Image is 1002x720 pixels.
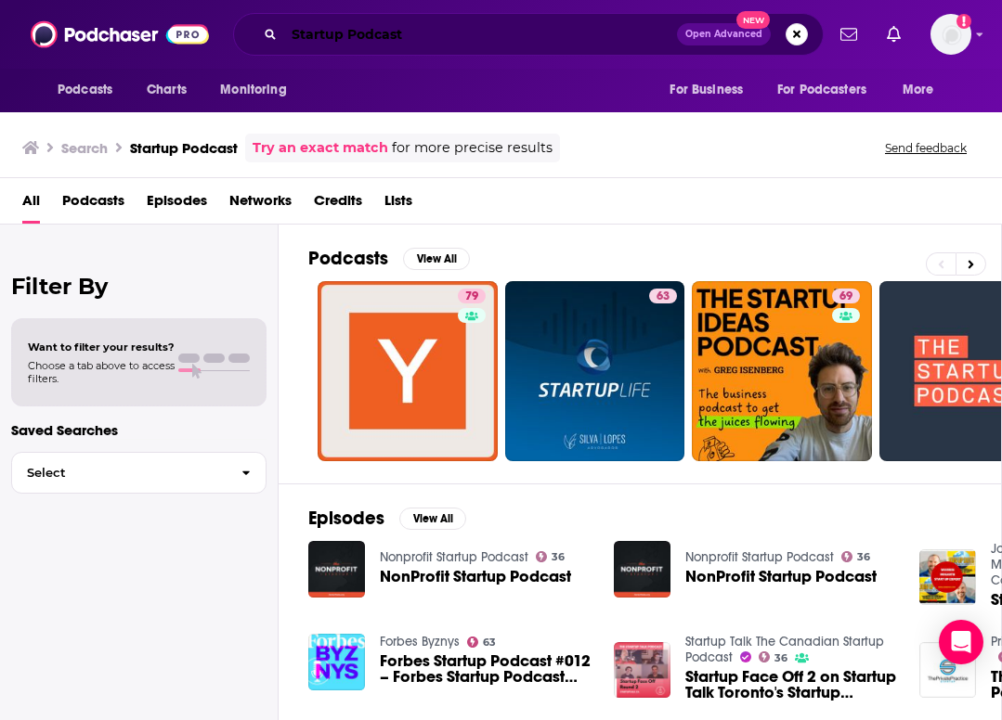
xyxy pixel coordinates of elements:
span: Monitoring [220,77,286,103]
img: Forbes Startup Podcast #012 – Forbes Startup Podcast #012 – Alex Ilyash (Davinci TS) [308,634,365,690]
a: Show notifications dropdown [879,19,908,50]
a: EpisodesView All [308,507,466,530]
div: Search podcasts, credits, & more... [233,13,824,56]
span: 79 [465,288,478,306]
img: Podchaser - Follow, Share and Rate Podcasts [31,17,209,52]
span: 36 [552,553,565,561]
a: Networks [229,186,292,224]
span: Select [12,467,227,479]
a: 63 [649,289,677,303]
img: Startup Face Off 2 on Startup Talk Toronto's Startup Podcast [614,642,670,699]
button: Select [11,452,267,494]
span: for more precise results [392,137,553,159]
img: NonProfit Startup Podcast [308,541,365,598]
a: Startup Talk The Canadian Startup Podcast [685,634,884,665]
button: Send feedback [879,140,972,156]
span: More [903,77,934,103]
span: 63 [657,288,670,306]
span: Charts [147,77,187,103]
span: Open Advanced [685,30,762,39]
div: Open Intercom Messenger [939,620,983,664]
span: 36 [857,553,870,561]
p: Saved Searches [11,421,267,439]
a: 69 [692,281,872,461]
a: Credits [314,186,362,224]
button: View All [403,248,470,270]
button: View All [399,508,466,530]
a: Startup Face Off 2 on Startup Talk Toronto's Startup Podcast [685,669,897,701]
span: Want to filter your results? [28,341,175,354]
a: NonProfit Startup Podcast [685,569,877,585]
span: Forbes Startup Podcast #012 – Forbes Startup Podcast #012 – [PERSON_NAME] [PERSON_NAME] (Davinci TS) [380,653,592,685]
button: open menu [45,72,137,108]
button: Show profile menu [930,14,971,55]
a: All [22,186,40,224]
a: Show notifications dropdown [833,19,865,50]
button: open menu [657,72,766,108]
a: 79 [318,281,498,461]
img: The Private Practice Startup Podcast [919,642,976,699]
svg: Add a profile image [956,14,971,29]
button: open menu [765,72,893,108]
a: Lists [384,186,412,224]
a: Charts [135,72,198,108]
h3: Startup Podcast [130,139,238,157]
span: Podcasts [58,77,112,103]
span: 63 [483,638,496,647]
input: Search podcasts, credits, & more... [284,19,677,49]
a: 69 [832,289,860,303]
img: Startup Podcast [919,549,976,606]
a: 36 [841,551,871,562]
button: open menu [207,72,310,108]
span: New [736,11,770,29]
span: Logged in as TrevorC [930,14,971,55]
h2: Episodes [308,507,384,530]
span: For Podcasters [777,77,866,103]
button: open menu [890,72,957,108]
a: 36 [536,551,566,562]
a: Episodes [147,186,207,224]
h2: Podcasts [308,247,388,270]
a: Forbes Byznys [380,634,460,649]
span: Choose a tab above to access filters. [28,359,175,385]
span: 69 [839,288,852,306]
a: 36 [759,651,788,662]
span: For Business [670,77,743,103]
h2: Filter By [11,273,267,300]
a: 63 [467,636,497,648]
a: PodcastsView All [308,247,470,270]
a: Nonprofit Startup Podcast [380,549,528,565]
a: 79 [458,289,486,303]
a: Try an exact match [253,137,388,159]
a: Nonprofit Startup Podcast [685,549,834,565]
h3: Search [61,139,108,157]
button: Open AdvancedNew [677,23,771,45]
a: NonProfit Startup Podcast [380,569,571,585]
a: Forbes Startup Podcast #012 – Forbes Startup Podcast #012 – Alex Ilyash (Davinci TS) [380,653,592,685]
a: Podcasts [62,186,124,224]
a: 63 [505,281,685,461]
img: User Profile [930,14,971,55]
span: 36 [774,654,787,662]
img: NonProfit Startup Podcast [614,541,670,598]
